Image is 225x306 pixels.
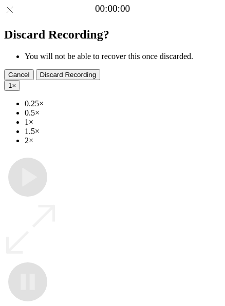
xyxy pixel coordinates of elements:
[36,69,101,80] button: Discard Recording
[95,3,130,14] a: 00:00:00
[4,69,34,80] button: Cancel
[25,99,221,108] li: 0.25×
[4,80,20,91] button: 1×
[4,28,221,42] h2: Discard Recording?
[25,52,221,61] li: You will not be able to recover this once discarded.
[25,118,221,127] li: 1×
[25,127,221,136] li: 1.5×
[8,82,12,89] span: 1
[25,136,221,145] li: 2×
[25,108,221,118] li: 0.5×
